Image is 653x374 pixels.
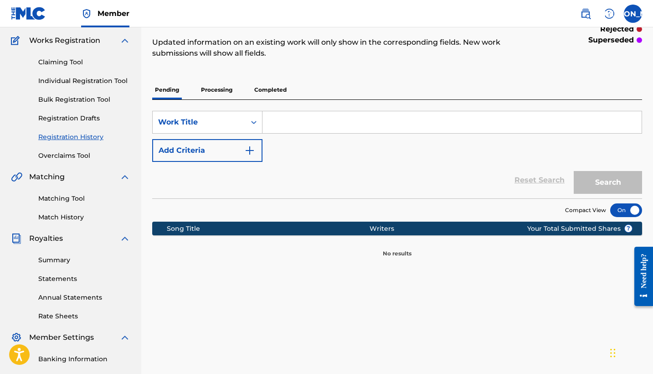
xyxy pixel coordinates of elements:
[604,8,615,19] img: help
[600,24,634,35] p: rejected
[98,8,129,19] span: Member
[119,233,130,244] img: expand
[38,274,130,284] a: Statements
[527,224,632,234] span: Your Total Submitted Shares
[370,224,556,234] div: Writers
[38,132,130,142] a: Registration History
[11,35,23,46] img: Works Registration
[565,206,606,214] span: Compact View
[167,224,370,234] div: Song Title
[625,225,632,232] span: ?
[38,151,130,161] a: Overclaims Tool
[252,80,289,99] p: Completed
[11,7,46,20] img: MLC Logo
[38,354,130,364] a: Banking Information
[29,171,65,182] span: Matching
[11,332,22,343] img: Member Settings
[600,5,618,23] div: Help
[627,239,653,314] iframe: Resource Center
[38,194,130,203] a: Matching Tool
[383,239,411,258] p: No results
[29,332,94,343] span: Member Settings
[38,57,130,67] a: Claiming Tool
[607,330,653,374] iframe: Chat Widget
[119,35,130,46] img: expand
[624,5,642,23] div: User Menu
[38,213,130,222] a: Match History
[152,139,262,162] button: Add Criteria
[38,255,130,265] a: Summary
[588,35,634,46] p: superseded
[38,76,130,86] a: Individual Registration Tool
[580,8,591,19] img: search
[38,114,130,123] a: Registration Drafts
[152,111,642,198] form: Search Form
[29,233,63,244] span: Royalties
[38,312,130,321] a: Rate Sheets
[11,233,22,244] img: Royalties
[198,80,235,99] p: Processing
[11,171,22,182] img: Matching
[158,117,240,128] div: Work Title
[152,80,182,99] p: Pending
[152,37,530,59] p: Updated information on an existing work will only show in the corresponding fields. New work subm...
[119,171,130,182] img: expand
[29,35,100,46] span: Works Registration
[81,8,92,19] img: Top Rightsholder
[576,5,595,23] a: Public Search
[119,332,130,343] img: expand
[610,339,616,367] div: Drag
[38,293,130,302] a: Annual Statements
[244,145,255,156] img: 9d2ae6d4665cec9f34b9.svg
[38,95,130,104] a: Bulk Registration Tool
